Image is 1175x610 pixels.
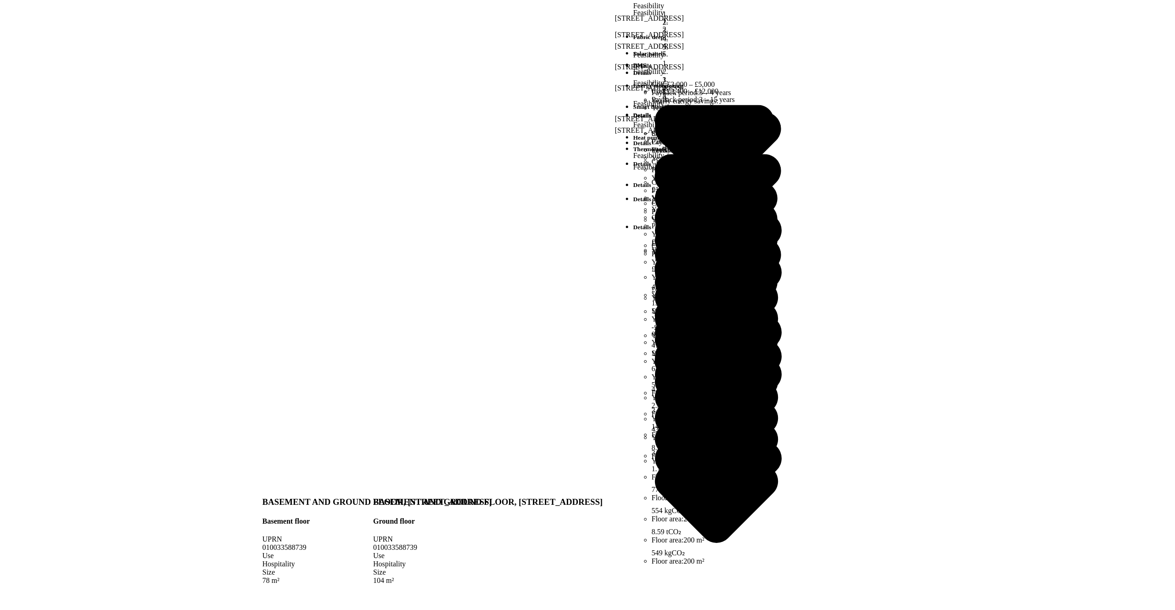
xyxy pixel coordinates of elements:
[263,576,492,585] div: 78 m²
[263,497,492,507] h3: BASEMENT AND GROUND FLOOR, [STREET_ADDRESS]
[652,249,782,258] li: Payback period:
[633,34,785,41] h5: Fabric deep
[652,457,782,557] li: Yearly GHG change:
[652,441,782,457] span: 3.01 MWh, 3.2%
[652,258,782,357] li: Yearly energy savings:
[615,126,782,134] div: [STREET_ADDRESS]
[699,249,735,257] span: 7 – 13 years
[652,241,782,249] li: Cost:
[652,540,782,557] span: 549 kgCO₂
[263,560,492,568] div: Hospitality
[633,146,782,153] h5: Thermostatic radiator valves
[263,517,492,525] h4: Basement floor
[633,62,782,69] h5: BMS
[652,557,782,565] li: Floor area:
[263,543,492,552] div: 010033588739
[683,557,704,565] span: 200 m²
[667,241,715,249] span: £1,300 – £2,500
[615,114,785,123] div: [STREET_ADDRESS]
[633,103,782,111] h5: Smart thermostats
[263,552,492,560] div: Use
[615,63,782,71] div: [STREET_ADDRESS]
[633,163,782,171] dt: Feasibility
[652,341,782,357] span: £186
[615,84,782,92] div: [STREET_ADDRESS]
[633,82,782,90] h5: Energy monitoring
[615,14,785,22] div: [STREET_ADDRESS]
[263,568,492,576] div: Size
[633,9,785,17] dt: Feasibility
[263,535,492,543] div: UPRN
[615,42,782,50] div: [STREET_ADDRESS]
[652,357,782,457] li: Yearly energy use change:
[633,224,782,231] h5: Details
